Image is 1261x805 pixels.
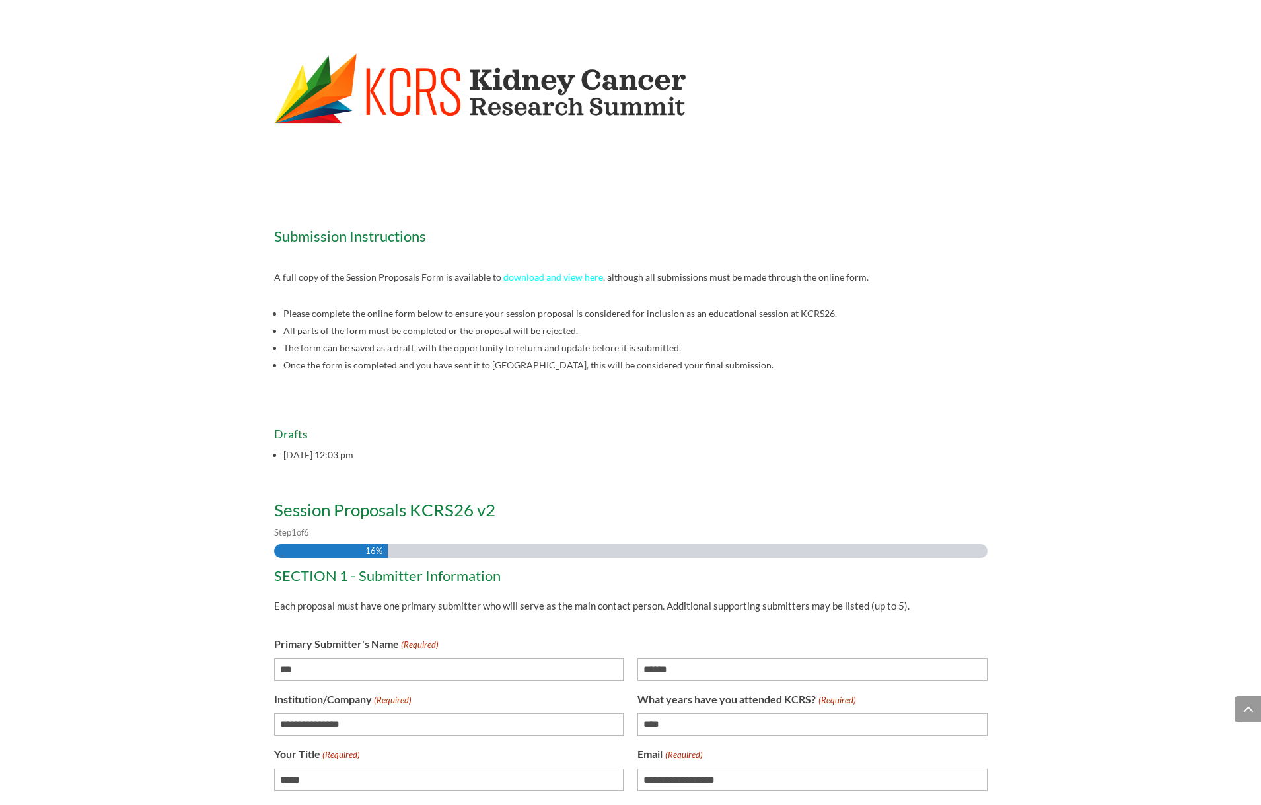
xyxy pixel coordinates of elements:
h3: SECTION 1 - Submitter Information [274,569,977,590]
span: (Required) [817,693,856,709]
a: Follow on Youtube [897,53,918,75]
span: (Required) [321,748,360,763]
a: Presentations & Videos [631,147,727,176]
li: The form can be saved as a draft, with the opportunity to return and update before it is submitted. [283,339,988,357]
span: [DATE] 12:03 pm [283,446,988,464]
h2: Session Proposals KCRS26 v2 [274,501,988,525]
span: Please complete the online form below to ensure your session proposal is considered for inclusion... [283,308,837,319]
span: (Required) [400,637,439,653]
a: Follow on X [844,53,865,75]
span: (Required) [373,693,412,709]
label: Email [637,746,702,763]
a: download and view here [503,271,603,283]
a: Abstracts [742,147,795,176]
a: Follow on LinkedIn [923,53,945,75]
label: What years have you attended KCRS? [637,691,855,709]
a: Faculty [587,147,617,176]
li: All parts of the form must be completed or the proposal will be rejected. [283,322,988,339]
p: A full copy of the Session Proposals Form is available to , although all submissions must be made... [274,269,988,285]
img: KCRS generic logo wide [274,53,737,125]
p: Step of [274,525,988,541]
a: Session Proposals [434,147,507,176]
legend: Primary Submitter's Name [274,636,439,653]
a: Follow on Facebook [818,53,839,75]
label: Your Title [274,746,360,763]
span: 6 [304,527,309,538]
a: Registration [522,147,572,176]
span: 1 [291,527,297,538]
a: Follow on Instagram [871,53,892,75]
h3: Submission Instructions [274,229,988,250]
a: KCRS Archive [809,147,867,176]
label: Institution/Company [274,691,412,709]
div: Each proposal must have one primary submitter who will serve as the main contact person. Addition... [274,590,977,614]
span: (Required) [664,748,703,763]
li: Once the form is completed and you have sent it to [GEOGRAPHIC_DATA], this will be considered you... [283,357,988,374]
span: 16% [365,544,382,558]
h4: Drafts [274,428,988,446]
a: Home [394,147,419,176]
